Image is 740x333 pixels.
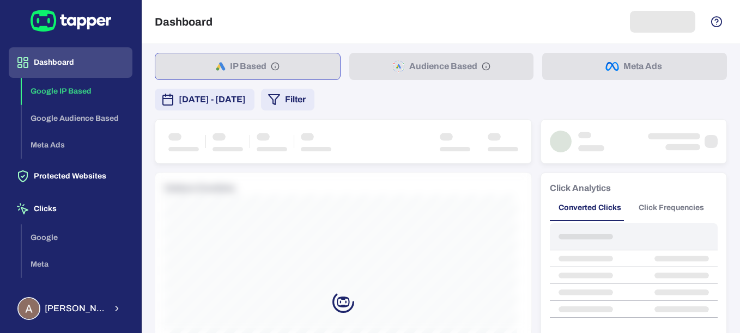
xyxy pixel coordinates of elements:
[9,293,132,324] button: Ahmed Sobih[PERSON_NAME] Sobih
[9,57,132,66] a: Dashboard
[9,171,132,180] a: Protected Websites
[9,47,132,78] button: Dashboard
[45,303,106,314] span: [PERSON_NAME] Sobih
[261,89,314,110] button: Filter
[179,93,246,106] span: [DATE] - [DATE]
[630,195,713,221] button: Click Frequencies
[9,161,132,192] button: Protected Websites
[19,298,39,319] img: Ahmed Sobih
[9,203,132,213] a: Clicks
[9,194,132,224] button: Clicks
[550,182,611,195] h6: Click Analytics
[155,15,213,28] h5: Dashboard
[550,195,630,221] button: Converted Clicks
[155,89,254,110] button: [DATE] - [DATE]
